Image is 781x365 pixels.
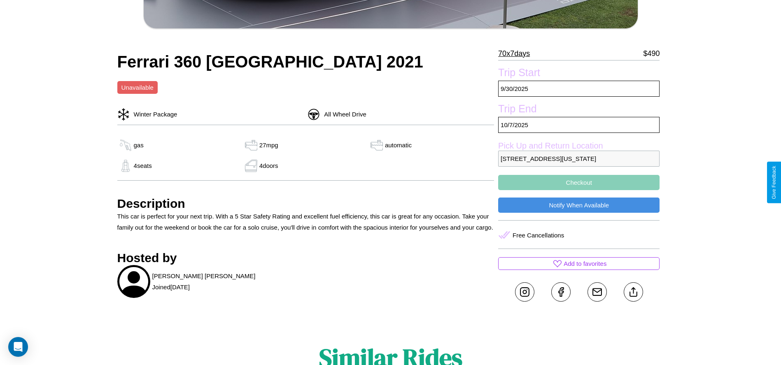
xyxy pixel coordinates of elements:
[117,139,134,151] img: gas
[498,117,660,133] p: 10 / 7 / 2025
[498,81,660,97] p: 9 / 30 / 2025
[117,251,494,265] h3: Hosted by
[130,109,177,120] p: Winter Package
[498,47,530,60] p: 70 x 7 days
[643,47,660,60] p: $ 490
[498,141,660,151] label: Pick Up and Return Location
[564,258,606,269] p: Add to favorites
[259,160,278,171] p: 4 doors
[498,198,660,213] button: Notify When Available
[385,139,412,151] p: automatic
[259,139,278,151] p: 27 mpg
[243,160,259,172] img: gas
[243,139,259,151] img: gas
[152,281,190,293] p: Joined [DATE]
[498,175,660,190] button: Checkout
[368,139,385,151] img: gas
[498,103,660,117] label: Trip End
[117,211,494,233] p: This car is perfect for your next trip. With a 5 Star Safety Rating and excellent fuel efficiency...
[8,337,28,357] div: Open Intercom Messenger
[152,270,256,281] p: [PERSON_NAME] [PERSON_NAME]
[320,109,366,120] p: All Wheel Drive
[117,53,494,71] h2: Ferrari 360 [GEOGRAPHIC_DATA] 2021
[134,139,144,151] p: gas
[121,82,154,93] p: Unavailable
[513,230,564,241] p: Free Cancellations
[134,160,152,171] p: 4 seats
[117,160,134,172] img: gas
[498,67,660,81] label: Trip Start
[498,257,660,270] button: Add to favorites
[771,166,777,199] div: Give Feedback
[117,197,494,211] h3: Description
[498,151,660,167] p: [STREET_ADDRESS][US_STATE]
